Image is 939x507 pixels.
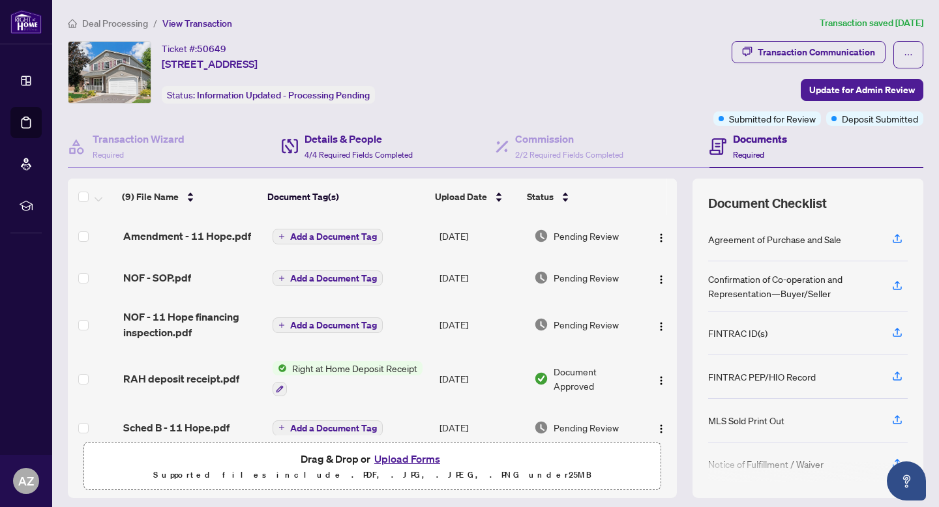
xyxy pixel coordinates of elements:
p: Supported files include .PDF, .JPG, .JPEG, .PNG under 25 MB [92,467,653,483]
h4: Details & People [305,131,413,147]
button: Logo [651,417,672,438]
img: Logo [656,274,666,285]
img: Logo [656,233,666,243]
span: Status [527,190,554,204]
span: plus [278,424,285,431]
span: Sched B - 11 Hope.pdf [123,420,230,435]
div: Transaction Communication [758,42,875,63]
button: Status IconRight at Home Deposit Receipt [273,361,423,396]
span: Upload Date [435,190,487,204]
span: (9) File Name [122,190,179,204]
img: Logo [656,321,666,332]
span: Add a Document Tag [290,321,377,330]
button: Logo [651,368,672,389]
span: 50649 [197,43,226,55]
button: Add a Document Tag [273,317,383,333]
span: [STREET_ADDRESS] [162,56,258,72]
li: / [153,16,157,31]
td: [DATE] [434,298,529,351]
img: Logo [656,375,666,386]
td: [DATE] [434,351,529,407]
h4: Documents [733,131,787,147]
span: Pending Review [554,229,619,243]
button: Add a Document Tag [273,419,383,436]
span: Right at Home Deposit Receipt [287,361,423,375]
div: Status: [162,86,375,104]
span: Pending Review [554,270,619,285]
div: FINTRAC PEP/HIO Record [708,369,816,384]
span: 2/2 Required Fields Completed [515,150,623,160]
span: Drag & Drop orUpload FormsSupported files include .PDF, .JPG, .JPEG, .PNG under25MB [84,442,661,491]
span: home [68,19,77,28]
span: Required [93,150,124,160]
img: Document Status [534,229,548,243]
button: Add a Document Tag [273,229,383,244]
div: Agreement of Purchase and Sale [708,232,841,246]
span: View Transaction [162,18,232,29]
span: 4/4 Required Fields Completed [305,150,413,160]
button: Add a Document Tag [273,317,383,334]
img: Logo [656,424,666,434]
span: Add a Document Tag [290,274,377,283]
span: Information Updated - Processing Pending [197,89,370,101]
span: Required [733,150,764,160]
button: Transaction Communication [732,41,886,63]
img: Document Status [534,317,548,332]
button: Add a Document Tag [273,270,383,286]
span: NOF - 11 Hope financing inspection.pdf [123,309,262,340]
button: Logo [651,225,672,246]
button: Open asap [887,461,926,500]
button: Update for Admin Review [801,79,923,101]
div: FINTRAC ID(s) [708,326,768,340]
span: Add a Document Tag [290,424,377,433]
span: Document Checklist [708,194,827,212]
img: IMG-X12366910_1.jpg [68,42,151,103]
h4: Commission [515,131,623,147]
img: logo [10,10,42,34]
td: [DATE] [434,257,529,298]
th: Upload Date [430,179,522,215]
button: Add a Document Tag [273,270,383,287]
span: NOF - SOP.pdf [123,270,191,285]
span: plus [278,322,285,328]
span: plus [278,233,285,240]
span: plus [278,275,285,282]
th: (9) File Name [117,179,262,215]
img: Status Icon [273,361,287,375]
span: Amendment - 11 Hope.pdf [123,228,251,244]
div: Notice of Fulfillment / Waiver [708,457,824,471]
img: Document Status [534,371,548,386]
span: Pending Review [554,420,619,435]
button: Add a Document Tag [273,228,383,245]
h4: Transaction Wizard [93,131,185,147]
span: Update for Admin Review [809,80,915,100]
span: Deposit Submitted [842,111,918,126]
span: RAH deposit receipt.pdf [123,371,239,386]
img: Document Status [534,270,548,285]
article: Transaction saved [DATE] [820,16,923,31]
button: Logo [651,267,672,288]
span: Add a Document Tag [290,232,377,241]
div: MLS Sold Print Out [708,413,784,427]
span: Drag & Drop or [301,450,444,467]
span: Submitted for Review [729,111,816,126]
span: Document Approved [554,364,639,393]
th: Document Tag(s) [262,179,429,215]
td: [DATE] [434,215,529,257]
div: Ticket #: [162,41,226,56]
button: Logo [651,314,672,335]
th: Status [522,179,634,215]
button: Add a Document Tag [273,420,383,436]
span: Deal Processing [82,18,148,29]
span: AZ [18,472,34,490]
span: Pending Review [554,317,619,332]
div: Confirmation of Co-operation and Representation—Buyer/Seller [708,272,876,300]
td: [DATE] [434,407,529,448]
button: Upload Forms [370,450,444,467]
span: ellipsis [904,50,913,59]
img: Document Status [534,420,548,435]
